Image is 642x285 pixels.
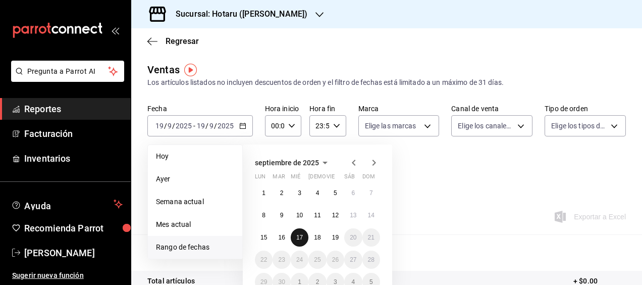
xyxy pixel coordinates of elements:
[155,122,164,130] input: --
[164,122,167,130] span: /
[280,212,284,219] abbr: 9 de septiembre de 2025
[362,184,380,202] button: 7 de septiembre de 2025
[291,251,308,269] button: 24 de septiembre de 2025
[273,206,290,224] button: 9 de septiembre de 2025
[24,246,123,260] span: [PERSON_NAME]
[209,122,214,130] input: --
[327,228,344,247] button: 19 de septiembre de 2025
[296,256,303,263] abbr: 24 de septiembre de 2025
[255,206,273,224] button: 8 de septiembre de 2025
[332,256,339,263] abbr: 26 de septiembre de 2025
[168,8,307,20] h3: Sucursal: Hotaru ([PERSON_NAME])
[316,189,319,197] abbr: 4 de septiembre de 2025
[255,228,273,247] button: 15 de septiembre de 2025
[24,198,110,210] span: Ayuda
[11,61,124,82] button: Pregunta a Parrot AI
[24,127,123,140] span: Facturación
[296,234,303,241] abbr: 17 de septiembre de 2025
[147,77,626,88] div: Los artículos listados no incluyen descuentos de orden y el filtro de fechas está limitado a un m...
[12,270,123,281] span: Sugerir nueva función
[273,173,285,184] abbr: martes
[166,36,199,46] span: Regresar
[217,122,234,130] input: ----
[309,105,346,112] label: Hora fin
[314,256,320,263] abbr: 25 de septiembre de 2025
[260,234,267,241] abbr: 15 de septiembre de 2025
[344,184,362,202] button: 6 de septiembre de 2025
[291,184,308,202] button: 3 de septiembre de 2025
[545,105,626,112] label: Tipo de orden
[265,105,301,112] label: Hora inicio
[262,212,265,219] abbr: 8 de septiembre de 2025
[27,66,109,77] span: Pregunta a Parrot AI
[344,173,355,184] abbr: sábado
[327,184,344,202] button: 5 de septiembre de 2025
[308,173,368,184] abbr: jueves
[172,122,175,130] span: /
[273,251,290,269] button: 23 de septiembre de 2025
[255,159,319,167] span: septiembre de 2025
[362,251,380,269] button: 28 de septiembre de 2025
[193,122,195,130] span: -
[24,102,123,116] span: Reportes
[358,105,440,112] label: Marca
[332,234,339,241] abbr: 19 de septiembre de 2025
[362,173,375,184] abbr: domingo
[362,228,380,247] button: 21 de septiembre de 2025
[308,184,326,202] button: 4 de septiembre de 2025
[24,221,123,235] span: Recomienda Parrot
[147,62,180,77] div: Ventas
[362,206,380,224] button: 14 de septiembre de 2025
[273,228,290,247] button: 16 de septiembre de 2025
[334,189,337,197] abbr: 5 de septiembre de 2025
[255,157,331,169] button: septiembre de 2025
[369,189,373,197] abbr: 7 de septiembre de 2025
[147,36,199,46] button: Regresar
[156,197,234,207] span: Semana actual
[156,242,234,253] span: Rango de fechas
[273,184,290,202] button: 2 de septiembre de 2025
[551,121,607,131] span: Elige los tipos de orden
[296,212,303,219] abbr: 10 de septiembre de 2025
[7,73,124,84] a: Pregunta a Parrot AI
[308,228,326,247] button: 18 de septiembre de 2025
[278,234,285,241] abbr: 16 de septiembre de 2025
[368,234,375,241] abbr: 21 de septiembre de 2025
[327,251,344,269] button: 26 de septiembre de 2025
[314,234,320,241] abbr: 18 de septiembre de 2025
[350,256,356,263] abbr: 27 de septiembre de 2025
[205,122,208,130] span: /
[344,251,362,269] button: 27 de septiembre de 2025
[351,189,355,197] abbr: 6 de septiembre de 2025
[308,206,326,224] button: 11 de septiembre de 2025
[278,256,285,263] abbr: 23 de septiembre de 2025
[156,151,234,162] span: Hoy
[262,189,265,197] abbr: 1 de septiembre de 2025
[167,122,172,130] input: --
[291,173,300,184] abbr: miércoles
[368,256,375,263] abbr: 28 de septiembre de 2025
[365,121,416,131] span: Elige las marcas
[255,173,265,184] abbr: lunes
[458,121,514,131] span: Elige los canales de venta
[255,184,273,202] button: 1 de septiembre de 2025
[291,206,308,224] button: 10 de septiembre de 2025
[332,212,339,219] abbr: 12 de septiembre de 2025
[327,173,335,184] abbr: viernes
[255,251,273,269] button: 22 de septiembre de 2025
[24,152,123,165] span: Inventarios
[308,251,326,269] button: 25 de septiembre de 2025
[156,219,234,230] span: Mes actual
[314,212,320,219] abbr: 11 de septiembre de 2025
[451,105,532,112] label: Canal de venta
[111,26,119,34] button: open_drawer_menu
[196,122,205,130] input: --
[156,174,234,184] span: Ayer
[350,234,356,241] abbr: 20 de septiembre de 2025
[350,212,356,219] abbr: 13 de septiembre de 2025
[280,189,284,197] abbr: 2 de septiembre de 2025
[344,228,362,247] button: 20 de septiembre de 2025
[298,189,301,197] abbr: 3 de septiembre de 2025
[184,64,197,76] img: Tooltip marker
